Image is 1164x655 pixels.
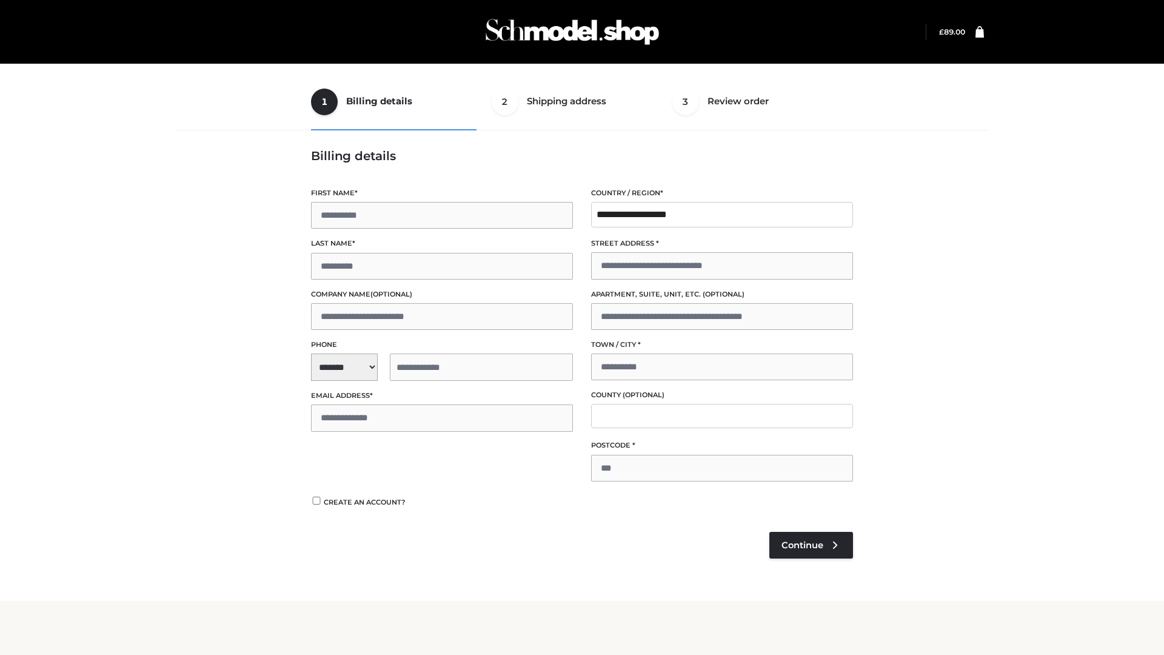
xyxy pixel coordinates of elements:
[311,238,573,249] label: Last name
[591,187,853,199] label: Country / Region
[311,497,322,505] input: Create an account?
[311,149,853,163] h3: Billing details
[591,339,853,351] label: Town / City
[591,238,853,249] label: Street address
[781,540,823,551] span: Continue
[311,339,573,351] label: Phone
[311,187,573,199] label: First name
[623,391,664,399] span: (optional)
[324,498,406,506] span: Create an account?
[591,389,853,401] label: County
[939,27,965,36] a: £89.00
[591,440,853,451] label: Postcode
[591,289,853,300] label: Apartment, suite, unit, etc.
[703,290,744,298] span: (optional)
[481,8,663,56] img: Schmodel Admin 964
[939,27,965,36] bdi: 89.00
[311,289,573,300] label: Company name
[939,27,944,36] span: £
[769,532,853,559] a: Continue
[370,290,412,298] span: (optional)
[311,390,573,401] label: Email address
